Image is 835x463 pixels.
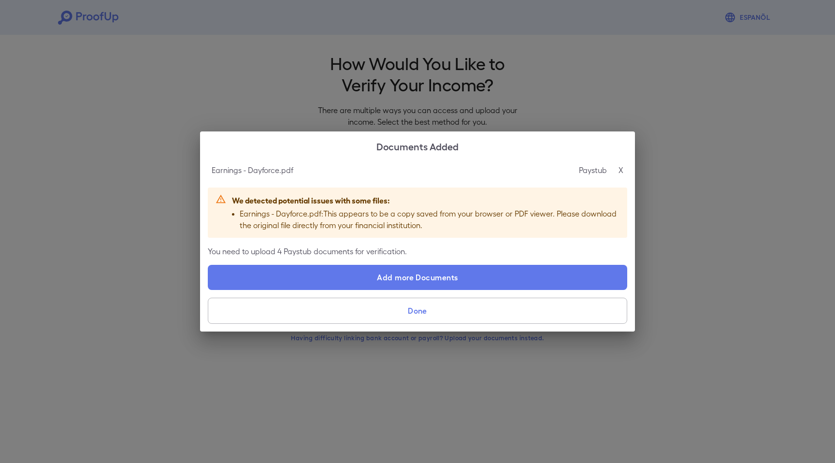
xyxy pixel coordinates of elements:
p: Earnings - Dayforce.pdf [212,164,293,176]
p: Earnings - Dayforce.pdf : This appears to be a copy saved from your browser or PDF viewer. Please... [240,208,619,231]
label: Add more Documents [208,265,627,290]
h2: Documents Added [200,131,635,160]
p: We detected potential issues with some files: [232,194,619,206]
p: Paystub [579,164,607,176]
p: X [619,164,623,176]
button: Done [208,298,627,324]
p: You need to upload 4 Paystub documents for verification. [208,246,627,257]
